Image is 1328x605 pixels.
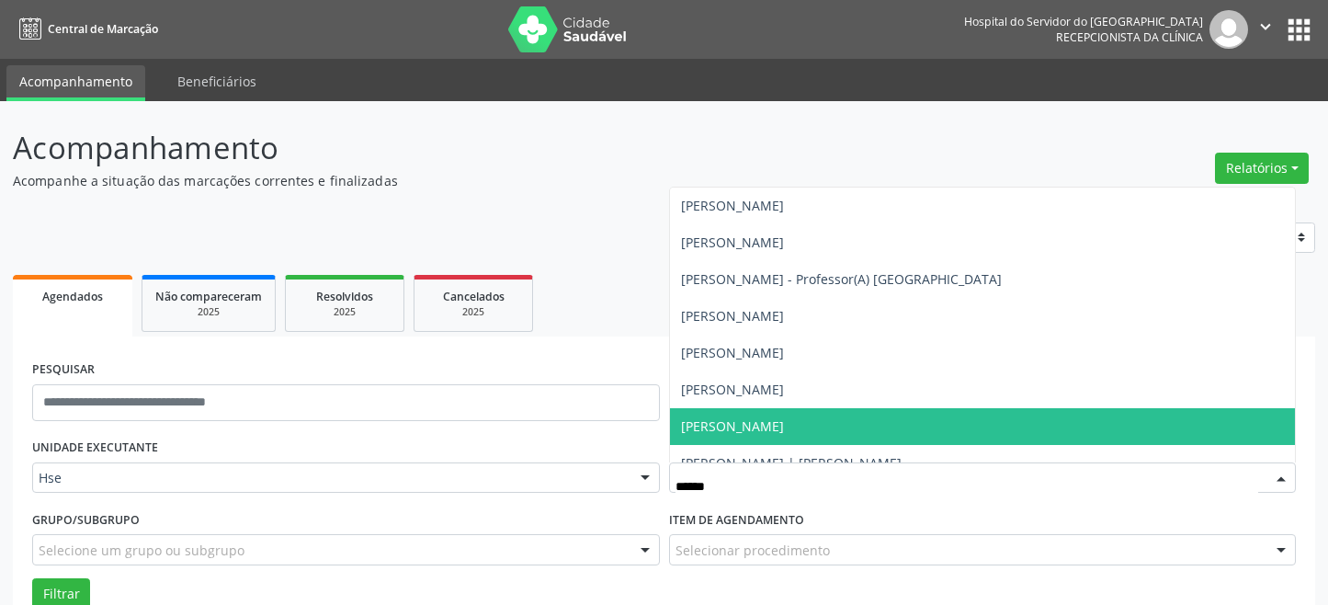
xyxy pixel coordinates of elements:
span: [PERSON_NAME] [681,381,784,398]
span: Agendados [42,289,103,304]
span: Central de Marcação [48,21,158,37]
span: [PERSON_NAME] [681,197,784,214]
label: UNIDADE EXECUTANTE [32,434,158,462]
span: [PERSON_NAME] | [PERSON_NAME] [681,454,902,472]
p: Acompanhe a situação das marcações correntes e finalizadas [13,171,925,190]
span: Resolvidos [316,289,373,304]
label: Item de agendamento [669,506,804,534]
span: [PERSON_NAME] [681,234,784,251]
div: 2025 [427,305,519,319]
span: Selecione um grupo ou subgrupo [39,541,244,560]
p: Acompanhamento [13,125,925,171]
div: 2025 [299,305,391,319]
a: Central de Marcação [13,14,158,44]
button: Relatórios [1215,153,1309,184]
a: Acompanhamento [6,65,145,101]
span: [PERSON_NAME] [681,307,784,325]
a: Beneficiários [165,65,269,97]
div: Hospital do Servidor do [GEOGRAPHIC_DATA] [964,14,1203,29]
span: [PERSON_NAME] - Professor(A) [GEOGRAPHIC_DATA] [681,270,1002,288]
span: Cancelados [443,289,505,304]
span: Recepcionista da clínica [1056,29,1203,45]
button:  [1248,10,1283,49]
div: 2025 [155,305,262,319]
span: Hse [39,469,622,487]
span: Selecionar procedimento [675,541,830,560]
span: [PERSON_NAME] [681,417,784,435]
label: Grupo/Subgrupo [32,506,140,534]
img: img [1209,10,1248,49]
span: Não compareceram [155,289,262,304]
i:  [1255,17,1276,37]
span: [PERSON_NAME] [681,344,784,361]
label: PESQUISAR [32,356,95,384]
button: apps [1283,14,1315,46]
